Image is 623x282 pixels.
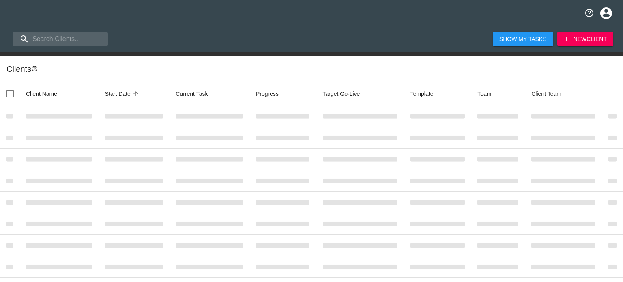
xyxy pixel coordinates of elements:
[176,89,218,99] span: Current Task
[323,89,371,99] span: Target Go-Live
[557,32,613,47] button: NewClient
[31,65,38,72] svg: This is a list of all of your clients and clients shared with you
[564,34,607,44] span: New Client
[499,34,547,44] span: Show My Tasks
[531,89,572,99] span: Client Team
[410,89,444,99] span: Template
[26,89,68,99] span: Client Name
[6,62,620,75] div: Client s
[493,32,553,47] button: Show My Tasks
[580,3,599,23] button: notifications
[323,89,360,99] span: Calculated based on the start date and the duration of all Tasks contained in this Hub.
[105,89,141,99] span: Start Date
[176,89,208,99] span: This is the next Task in this Hub that should be completed
[594,1,618,25] button: profile
[477,89,502,99] span: Team
[111,32,125,46] button: edit
[256,89,289,99] span: Progress
[13,32,108,46] input: search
